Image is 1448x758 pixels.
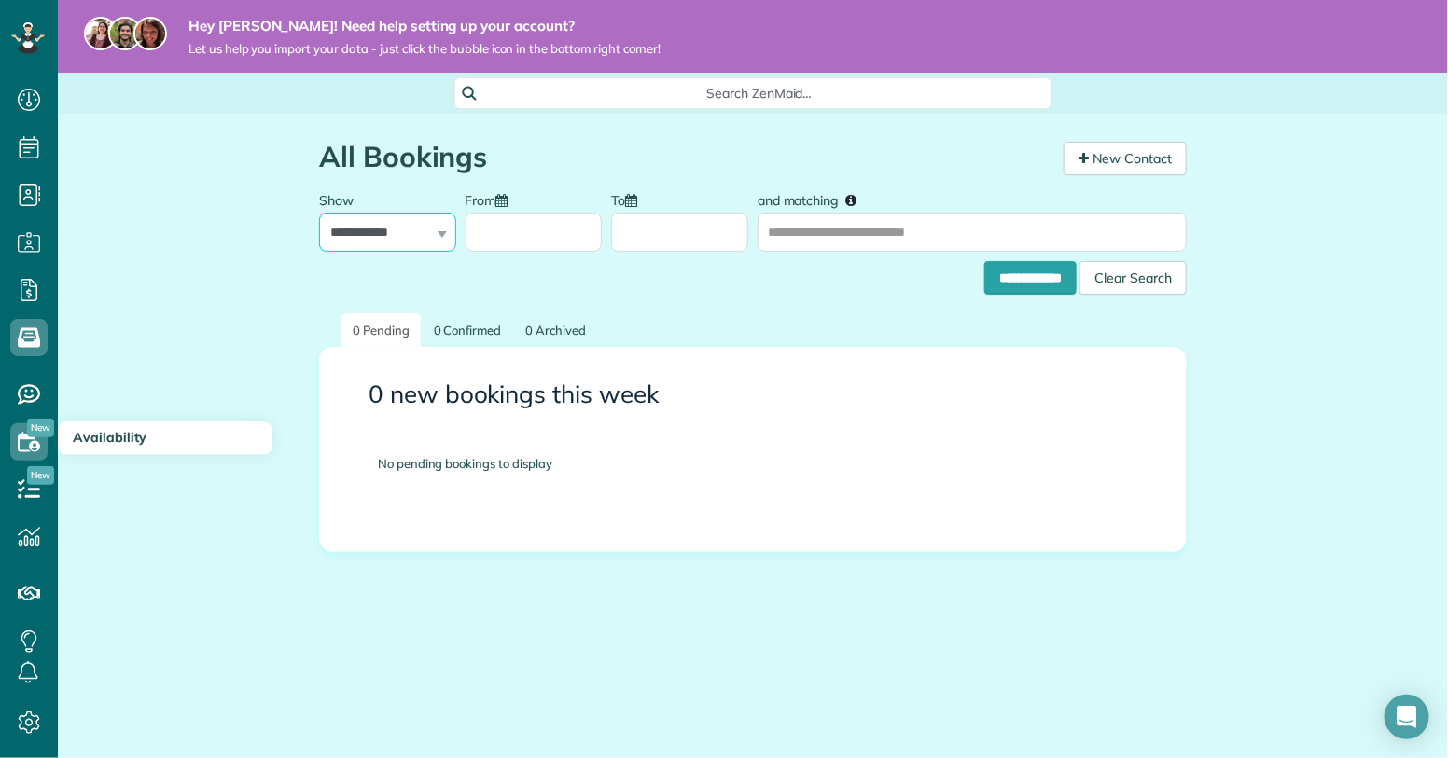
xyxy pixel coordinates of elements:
[423,313,513,348] a: 0 Confirmed
[1064,142,1187,175] a: New Contact
[758,182,870,216] label: and matching
[369,381,1137,408] h3: 0 new bookings this week
[188,41,661,57] span: Let us help you import your data - just click the bubble icon in the bottom right corner!
[133,17,167,50] img: michelle-19f622bdf1676172e81f8f8fba1fb50e276960ebfe0243fe18214015130c80e4.jpg
[27,466,54,485] span: New
[350,427,1156,501] div: No pending bookings to display
[1079,265,1187,280] a: Clear Search
[27,419,54,437] span: New
[341,313,421,348] a: 0 Pending
[188,17,661,35] strong: Hey [PERSON_NAME]! Need help setting up your account?
[319,142,1050,172] h1: All Bookings
[84,17,118,50] img: maria-72a9807cf96188c08ef61303f053569d2e2a8a1cde33d635c8a3ac13582a053d.jpg
[1079,261,1187,295] div: Clear Search
[514,313,597,348] a: 0 Archived
[1385,695,1429,739] div: Open Intercom Messenger
[108,17,142,50] img: jorge-587dff0eeaa6aab1f244e6dc62b8924c3b6ad411094392a53c71c6c4a576187d.jpg
[466,182,518,216] label: From
[73,429,146,446] span: Availability
[611,182,647,216] label: To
